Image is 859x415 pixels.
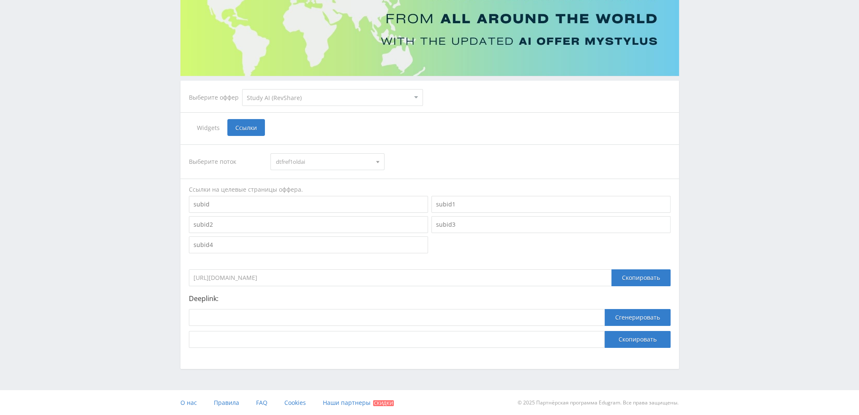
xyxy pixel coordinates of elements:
[276,154,371,170] span: dtfref1oldai
[227,119,265,136] span: Ссылки
[180,399,197,407] span: О нас
[431,196,671,213] input: subid1
[256,399,267,407] span: FAQ
[605,331,671,348] button: Скопировать
[605,309,671,326] button: Сгенерировать
[284,399,306,407] span: Cookies
[189,236,428,253] input: subid4
[611,269,671,286] div: Скопировать
[189,196,428,213] input: subid
[323,399,371,407] span: Наши партнеры
[189,94,242,101] div: Выберите оффер
[189,153,262,170] div: Выберите поток
[189,185,671,194] div: Ссылки на целевые страницы оффера.
[373,400,394,406] span: Скидки
[189,119,227,136] span: Widgets
[214,399,239,407] span: Правила
[189,295,671,302] p: Deeplink:
[189,216,428,233] input: subid2
[431,216,671,233] input: subid3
